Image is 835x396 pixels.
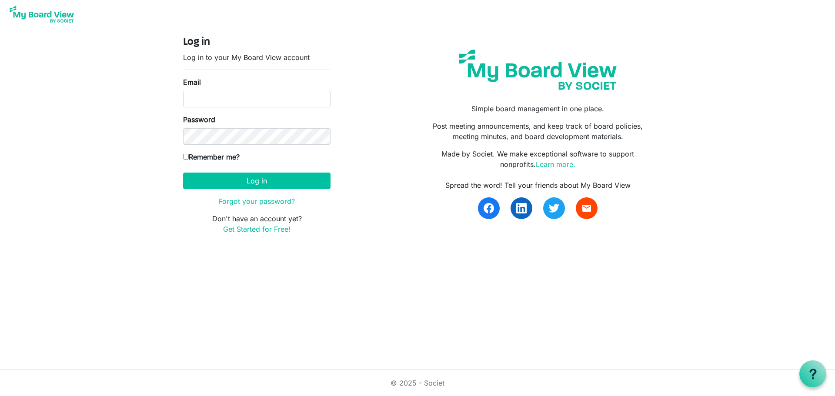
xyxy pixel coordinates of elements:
p: Log in to your My Board View account [183,52,331,63]
a: Forgot your password? [219,197,295,206]
a: Get Started for Free! [223,225,291,233]
input: Remember me? [183,154,189,160]
a: Learn more. [536,160,575,169]
p: Don't have an account yet? [183,213,331,234]
a: © 2025 - Societ [391,379,444,387]
a: email [576,197,598,219]
img: my-board-view-societ.svg [452,43,623,97]
h4: Log in [183,36,331,49]
p: Made by Societ. We make exceptional software to support nonprofits. [424,149,652,170]
span: email [581,203,592,213]
img: twitter.svg [549,203,559,213]
label: Remember me? [183,152,240,162]
div: Spread the word! Tell your friends about My Board View [424,180,652,190]
img: My Board View Logo [7,3,77,25]
label: Password [183,114,215,125]
p: Simple board management in one place. [424,103,652,114]
p: Post meeting announcements, and keep track of board policies, meeting minutes, and board developm... [424,121,652,142]
label: Email [183,77,201,87]
button: Log in [183,173,331,189]
img: linkedin.svg [516,203,527,213]
img: facebook.svg [484,203,494,213]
